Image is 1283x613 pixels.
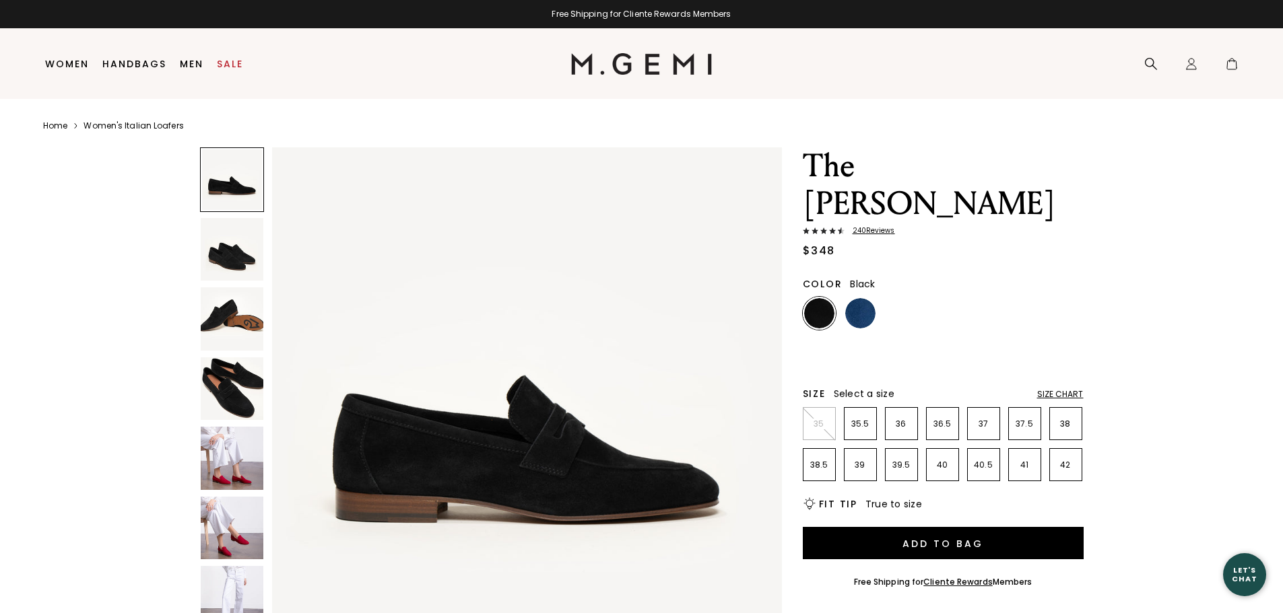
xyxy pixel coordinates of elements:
[1051,298,1081,328] img: Sunset Red
[927,460,958,470] p: 40
[1050,419,1082,429] p: 38
[180,59,203,69] a: Men
[201,427,264,490] img: The Sacca Donna
[1009,419,1041,429] p: 37.5
[803,388,826,399] h2: Size
[865,497,922,511] span: True to size
[819,499,857,509] h2: Fit Tip
[845,419,876,429] p: 35.5
[968,419,999,429] p: 37
[850,277,875,291] span: Black
[201,357,264,421] img: The Sacca Donna
[201,287,264,351] img: The Sacca Donna
[571,53,712,75] img: M.Gemi
[886,460,917,470] p: 39.5
[927,298,958,328] img: Light Oatmeal
[968,298,999,328] img: Burgundy
[927,419,958,429] p: 36.5
[886,339,917,369] img: Sapphire
[845,298,876,328] img: Navy
[1010,298,1040,328] img: Dark Gunmetal
[968,460,999,470] p: 40.5
[834,387,894,400] span: Select a size
[927,339,958,369] img: Leopard
[217,59,243,69] a: Sale
[1037,389,1084,400] div: Size Chart
[923,576,993,587] a: Cliente Rewards
[886,298,917,328] img: Luggage
[886,419,917,429] p: 36
[845,339,876,369] img: Cocoa
[43,120,67,131] a: Home
[201,497,264,560] img: The Sacca Donna
[1223,566,1266,583] div: Let's Chat
[845,460,876,470] p: 39
[854,577,1032,587] div: Free Shipping for Members
[804,298,834,328] img: Black
[804,339,834,369] img: Dark Chocolate
[201,218,264,281] img: The Sacca Donna
[803,279,843,289] h2: Color
[845,227,895,235] span: 240 Review s
[803,243,835,259] div: $348
[803,527,1084,559] button: Add to Bag
[102,59,166,69] a: Handbags
[1050,460,1082,470] p: 42
[1009,460,1041,470] p: 41
[803,227,1084,238] a: 240Reviews
[803,147,1084,223] h1: The [PERSON_NAME]
[84,120,183,131] a: Women's Italian Loafers
[803,460,835,470] p: 38.5
[803,419,835,429] p: 35
[45,59,89,69] a: Women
